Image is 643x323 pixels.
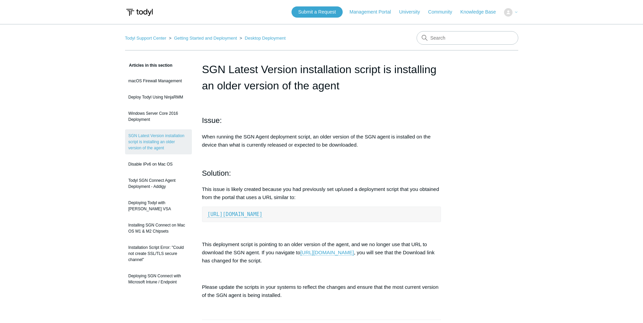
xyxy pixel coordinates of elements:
h2: Solution: [202,167,441,179]
p: When running the SGN Agent deployment script, an older version of the SGN agent is installed on t... [202,133,441,149]
a: Installation Script Error: "Could not create SSL/TLS secure channel" [125,241,192,266]
a: Todyl SGN Connect Agent Deployment - Addigy [125,174,192,193]
a: Knowledge Base [460,8,503,16]
p: Please update the scripts in your systems to reflect the changes and ensure that the most current... [202,283,441,299]
img: Todyl Support Center Help Center home page [125,6,154,19]
a: University [399,8,426,16]
input: Search [417,31,518,45]
li: Desktop Deployment [238,36,286,41]
a: Installing SGN Connect on Mac OS M1 & M2 Chipsets [125,219,192,238]
span: Articles in this section [125,63,173,68]
a: Deploying SGN Connect with Microsoft Intune / Endpoint [125,270,192,288]
p: This issue is likely created because you had previously set up/used a deployment script that you ... [202,185,441,201]
a: Disable IPv6 on Mac OS [125,158,192,171]
a: Submit a Request [292,6,343,18]
li: Todyl Support Center [125,36,168,41]
li: Getting Started and Deployment [167,36,238,41]
p: This deployment script is pointing to an older version of the agent, and we no longer use that UR... [202,240,441,265]
h1: SGN Latest Version installation script is installing an older version of the agent [202,61,441,94]
a: Desktop Deployment [245,36,286,41]
a: Community [428,8,459,16]
a: SGN Latest Version installation script is installing an older version of the agent [125,129,192,154]
a: Deploying Todyl with [PERSON_NAME] VSA [125,196,192,215]
a: Windows Server Core 2016 Deployment [125,107,192,126]
a: [URL][DOMAIN_NAME] [207,211,263,218]
a: Todyl Support Center [125,36,166,41]
h2: Issue: [202,114,441,126]
a: Getting Started and Deployment [174,36,237,41]
a: Deploy Todyl Using NinjaRMM [125,91,192,104]
a: [URL][DOMAIN_NAME] [300,250,354,256]
a: macOS Firewall Management [125,74,192,87]
a: Management Portal [349,8,398,16]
